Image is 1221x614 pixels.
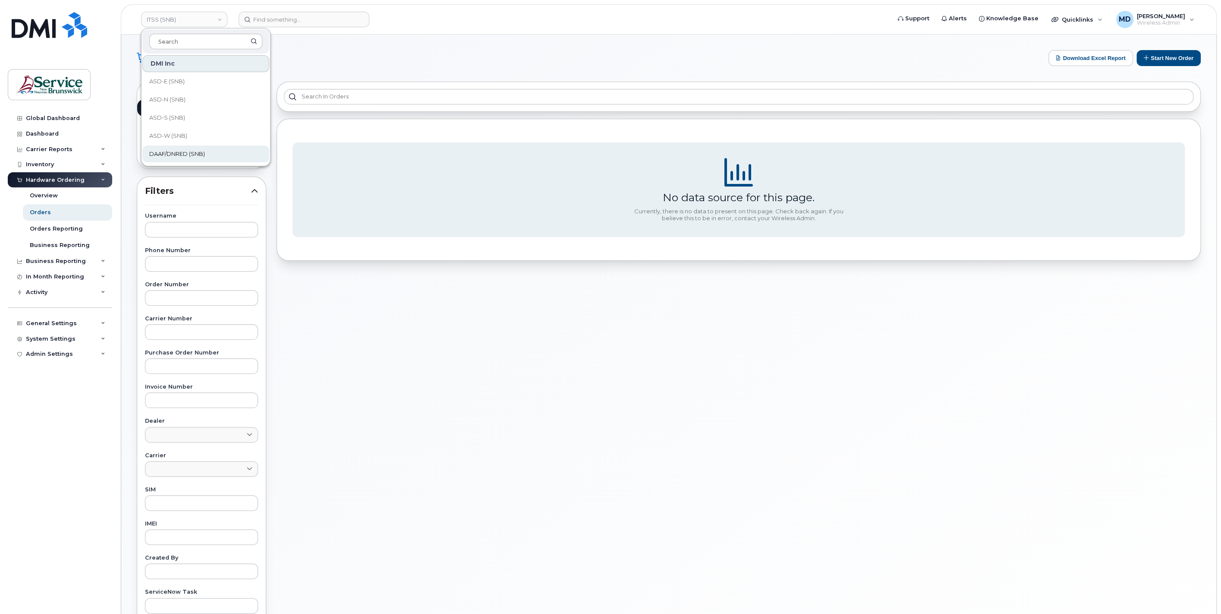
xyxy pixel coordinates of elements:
label: Invoice Number [145,384,258,390]
label: Carrier [145,453,258,459]
label: Phone Number [145,248,258,253]
input: Search in orders [284,89,1193,104]
span: ASD-S (SNB) [149,114,185,122]
a: Closed Orders0 [137,134,266,151]
a: Cancelled Orders0 [137,151,266,168]
label: Username [145,213,258,219]
input: Search [149,34,262,49]
label: Purchase Order Number [145,350,258,356]
span: Filters [145,185,251,197]
a: ASD-E (SNB) [142,73,269,90]
span: ASD-E (SNB) [149,77,185,86]
a: ASD-S (SNB) [142,109,269,127]
div: No data source for this page. [663,191,815,204]
span: ASD-N (SNB) [149,95,186,104]
label: SIM [145,487,258,493]
a: Processed Orders0 [137,117,266,134]
label: IMEI [145,521,258,527]
a: ASD-W (SNB) [142,127,269,145]
div: Currently, there is no data to present on this page. Check back again. If you believe this to be ... [631,208,847,222]
div: DMI Inc [142,55,269,72]
a: Open Orders0 [137,99,266,117]
label: Created By [145,555,258,561]
button: Download Excel Report [1048,50,1133,66]
label: Order Number [145,282,258,288]
label: ServiceNow Task [145,589,258,595]
span: DAAF/DNRED (SNB) [149,150,205,158]
a: DAAF/DNRED (SNB) [142,146,269,163]
button: Start New Order [1136,50,1201,66]
span: ASD-W (SNB) [149,132,187,140]
label: Dealer [145,418,258,424]
a: All Orders0 [137,82,266,99]
label: Carrier Number [145,316,258,322]
a: ASD-N (SNB) [142,91,269,108]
